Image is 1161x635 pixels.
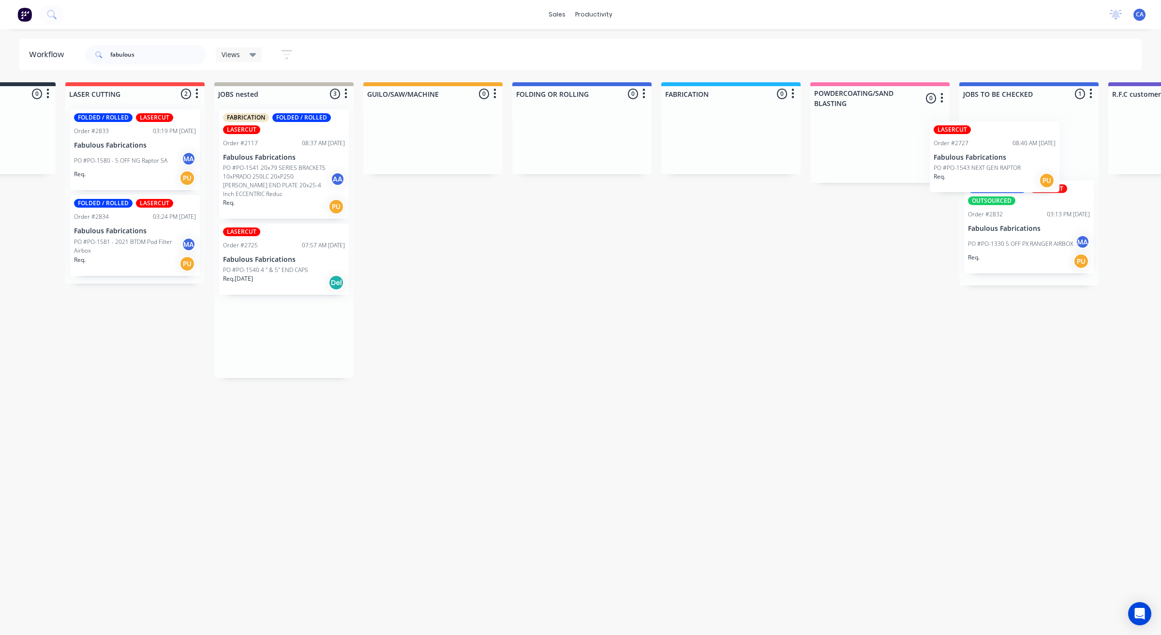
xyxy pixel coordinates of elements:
div: productivity [570,7,617,22]
div: Workflow [29,49,69,60]
div: sales [544,7,570,22]
img: Factory [17,7,32,22]
div: Open Intercom Messenger [1128,602,1151,625]
input: Search for orders... [110,45,206,64]
span: CA [1136,10,1144,19]
span: Views [222,49,240,60]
